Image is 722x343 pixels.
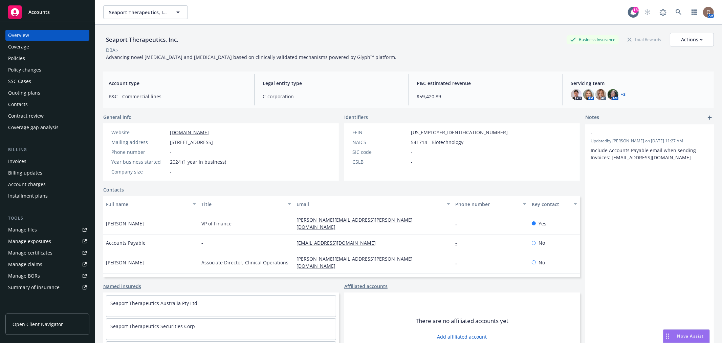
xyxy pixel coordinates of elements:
a: Manage claims [5,259,89,270]
a: Report a Bug [656,5,670,19]
div: Drag to move [663,330,672,343]
span: - [591,130,691,137]
a: Installment plans [5,190,89,201]
a: Coverage gap analysis [5,122,89,133]
div: SIC code [352,148,408,156]
a: Quoting plans [5,87,89,98]
div: Manage certificates [8,247,52,258]
a: Named insureds [103,283,141,290]
span: $59,420.89 [417,93,554,100]
a: Contacts [5,99,89,110]
span: - [411,158,413,165]
span: [PERSON_NAME] [106,259,144,266]
div: Billing updates [8,167,42,178]
div: Year business started [111,158,167,165]
div: Company size [111,168,167,175]
div: Policy changes [8,64,41,75]
a: Policy changes [5,64,89,75]
span: Nova Assist [677,333,704,339]
a: - [456,220,463,227]
button: Full name [103,196,199,212]
a: Contract review [5,110,89,121]
div: Mailing address [111,139,167,146]
div: SSC Cases [8,76,31,87]
span: - [170,148,172,156]
div: Full name [106,201,189,208]
img: photo [703,7,714,18]
span: 2024 (1 year in business) [170,158,226,165]
span: C-corporation [263,93,400,100]
div: NAICS [352,139,408,146]
a: Coverage [5,41,89,52]
a: - [456,259,463,266]
a: Manage files [5,224,89,235]
a: add [706,114,714,122]
div: Tools [5,215,89,222]
a: Overview [5,30,89,41]
span: General info [103,114,132,121]
div: Total Rewards [624,35,664,44]
div: Analytics hub [5,306,89,313]
span: Advancing novel [MEDICAL_DATA] and [MEDICAL_DATA] based on clinically validated mechanisms powere... [106,54,396,60]
span: 541714 - Biotechnology [411,139,463,146]
a: Contacts [103,186,124,193]
a: Add affiliated account [437,333,487,340]
a: [EMAIL_ADDRESS][DOMAIN_NAME] [297,240,381,246]
span: - [411,148,413,156]
div: Overview [8,30,29,41]
div: Manage claims [8,259,42,270]
a: Invoices [5,156,89,167]
div: Manage BORs [8,270,40,281]
span: No [539,239,545,246]
span: Account type [109,80,246,87]
a: Manage exposures [5,236,89,247]
div: Contacts [8,99,28,110]
div: Seaport Therapeutics, Inc. [103,35,181,44]
div: Phone number [456,201,519,208]
div: Policies [8,53,25,64]
span: Accounts Payable [106,239,146,246]
a: Seaport Therapeutics Securities Corp [110,323,195,329]
span: VP of Finance [201,220,232,227]
a: SSC Cases [5,76,89,87]
button: Nova Assist [663,329,710,343]
div: Phone number [111,148,167,156]
img: photo [571,89,582,100]
span: Notes [585,114,599,122]
span: P&C estimated revenue [417,80,554,87]
div: Actions [681,33,703,46]
span: There are no affiliated accounts yet [416,317,508,325]
a: +3 [621,93,626,97]
img: photo [595,89,606,100]
div: Installment plans [8,190,48,201]
a: - [456,240,463,246]
button: Title [199,196,294,212]
a: [PERSON_NAME][EMAIL_ADDRESS][PERSON_NAME][DOMAIN_NAME] [297,256,413,269]
div: Business Insurance [567,35,619,44]
span: Associate Director, Clinical Operations [201,259,288,266]
div: Manage files [8,224,37,235]
span: - [201,239,203,246]
button: Actions [670,33,714,46]
span: Yes [539,220,546,227]
div: Coverage gap analysis [8,122,59,133]
a: [DOMAIN_NAME] [170,129,209,136]
div: -Updatedby [PERSON_NAME] on [DATE] 11:27 AMInclude Accounts Payable email when sending Invoices: ... [585,124,714,166]
div: Coverage [8,41,29,52]
div: Key contact [532,201,570,208]
span: - [170,168,172,175]
a: Summary of insurance [5,282,89,293]
a: Start snowing [641,5,654,19]
a: Manage certificates [5,247,89,258]
div: FEIN [352,129,408,136]
span: P&C - Commercial lines [109,93,246,100]
span: Accounts [28,9,50,15]
div: 18 [633,7,639,13]
button: Email [294,196,453,212]
button: Phone number [453,196,529,212]
a: Switch app [687,5,701,19]
div: Website [111,129,167,136]
div: Quoting plans [8,87,40,98]
span: [US_EMPLOYER_IDENTIFICATION_NUMBER] [411,129,508,136]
